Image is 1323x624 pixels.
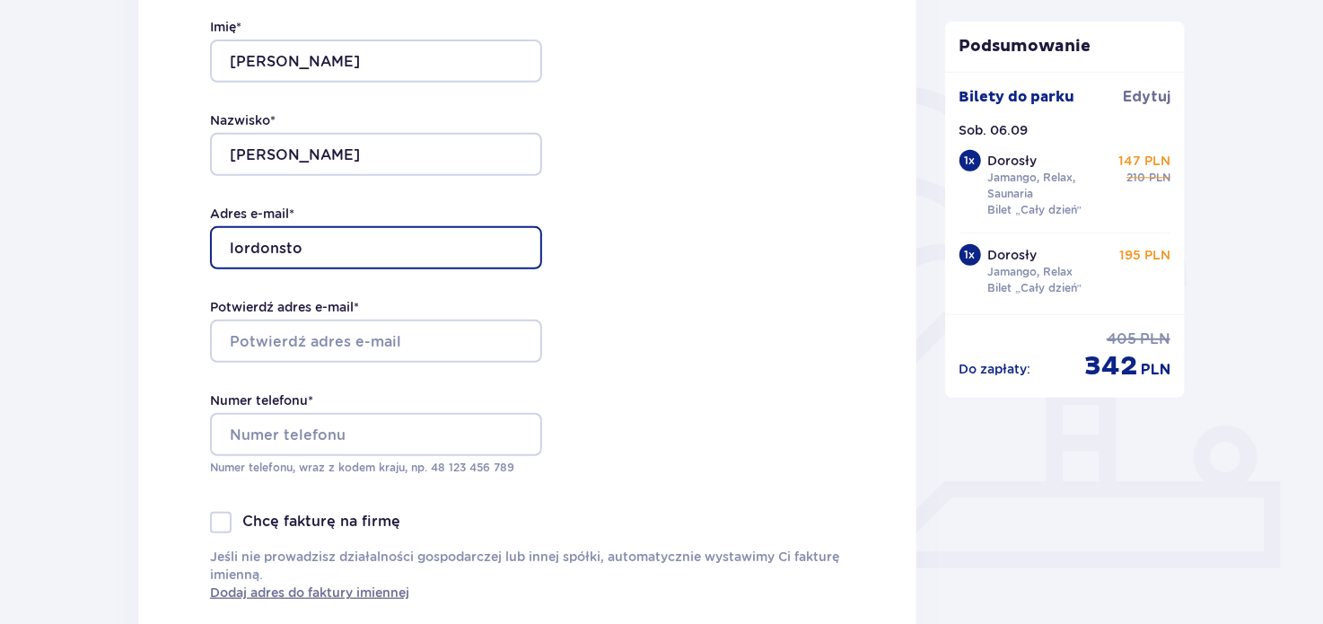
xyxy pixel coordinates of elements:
[959,87,1075,107] p: Bilety do parku
[242,512,400,532] p: Chcę fakturę na firmę
[1149,170,1170,186] p: PLN
[1123,87,1170,107] a: Edytuj
[945,36,1186,57] p: Podsumowanie
[988,170,1112,202] p: Jamango, Relax, Saunaria
[210,298,359,316] label: Potwierdź adres e-mail *
[959,244,981,266] div: 1 x
[988,264,1073,280] p: Jamango, Relax
[1107,330,1136,349] p: 405
[210,226,542,269] input: Adres e-mail
[210,18,241,36] label: Imię *
[988,152,1038,170] p: Dorosły
[210,205,294,223] label: Adres e-mail *
[1141,360,1170,380] p: PLN
[210,460,542,476] p: Numer telefonu, wraz z kodem kraju, np. 48 ​123 ​456 ​789
[959,121,1029,139] p: Sob. 06.09
[210,548,845,602] p: Jeśli nie prowadzisz działalności gospodarczej lub innej spółki, automatycznie wystawimy Ci faktu...
[210,413,542,456] input: Numer telefonu
[988,246,1038,264] p: Dorosły
[210,391,313,409] label: Numer telefonu *
[1119,246,1170,264] p: 195 PLN
[1118,152,1170,170] p: 147 PLN
[1126,170,1145,186] p: 210
[988,202,1082,218] p: Bilet „Cały dzień”
[210,320,542,363] input: Potwierdź adres e-mail
[210,133,542,176] input: Nazwisko
[959,360,1031,378] p: Do zapłaty :
[210,111,276,129] label: Nazwisko *
[1140,330,1170,349] p: PLN
[210,584,409,602] a: Dodaj adres do faktury imiennej
[210,40,542,83] input: Imię
[988,280,1082,296] p: Bilet „Cały dzień”
[959,150,981,171] div: 1 x
[1084,349,1137,383] p: 342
